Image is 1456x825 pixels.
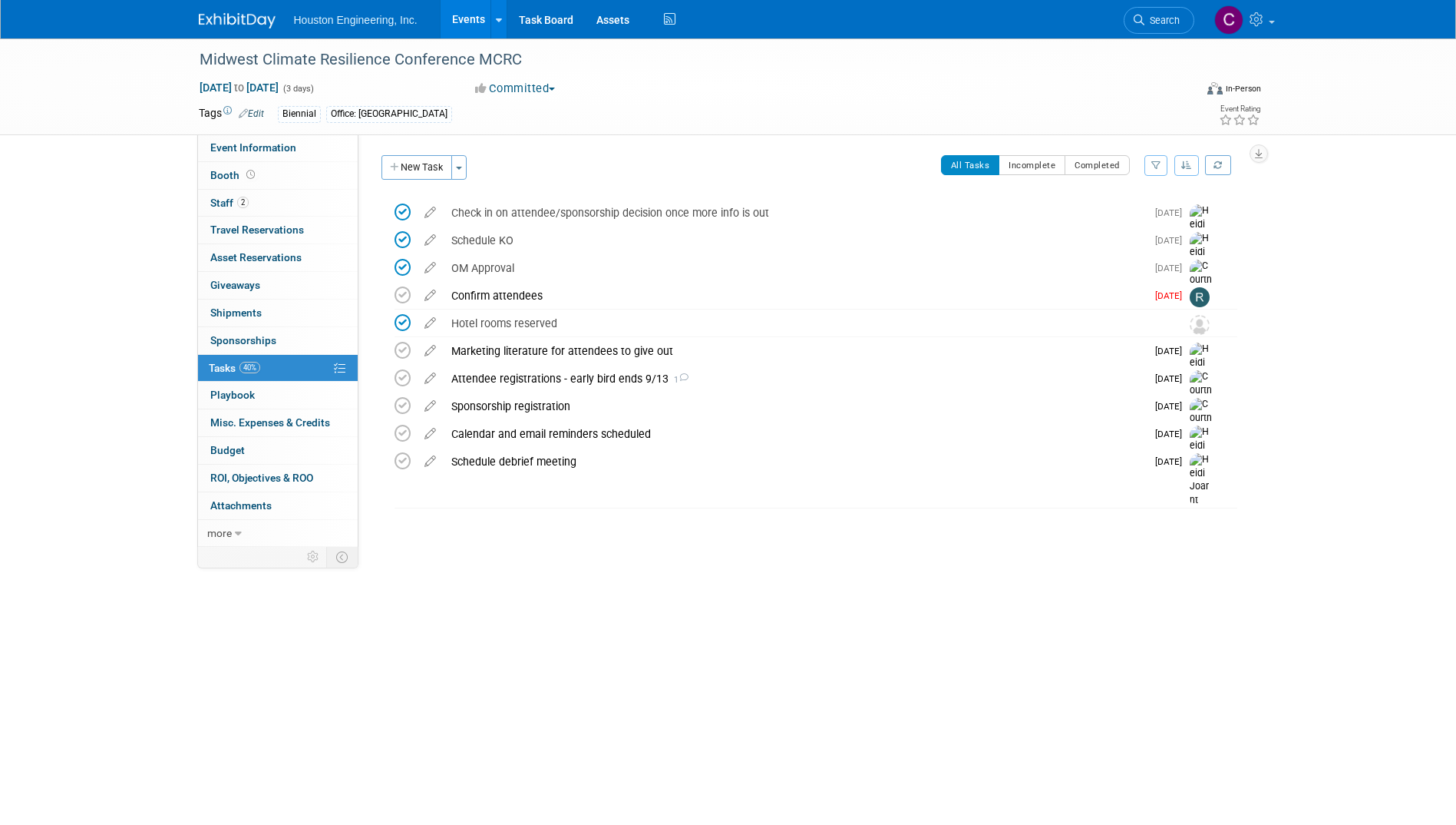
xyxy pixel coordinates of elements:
a: Misc. Expenses & Credits [198,409,358,436]
a: Attachments [198,492,358,519]
a: Travel Reservations [198,217,358,244]
span: Budget [210,444,245,456]
button: Committed [470,81,561,97]
div: Office: [GEOGRAPHIC_DATA] [326,106,452,122]
img: Courtney Grandbois [1190,398,1213,466]
div: Midwest Climate Resilience Conference MCRC [194,46,1171,74]
button: Incomplete [999,155,1065,175]
span: Playbook [210,389,255,401]
span: Misc. Expenses & Credits [210,416,330,429]
img: Heidi Joarnt [1190,343,1213,397]
span: [DATE] [1155,263,1190,273]
td: Toggle Event Tabs [326,547,358,567]
a: edit [417,261,444,275]
a: edit [417,427,444,441]
img: Heidi Joarnt [1190,426,1213,480]
img: Courtney Grandbois [1190,370,1213,438]
span: [DATE] [DATE] [199,81,279,94]
a: edit [417,455,444,469]
a: Staff2 [198,190,358,217]
div: Attendee registrations - early bird ends 9/13 [444,366,1146,392]
span: [DATE] [1155,346,1190,356]
div: In-Person [1225,83,1261,94]
a: edit [417,372,444,386]
div: Check in on attendee/sponsorship decision once more info is out [444,200,1146,226]
a: edit [417,344,444,358]
span: Search [1144,15,1180,26]
span: more [207,527,232,539]
span: Staff [210,197,249,209]
span: [DATE] [1155,401,1190,412]
a: Budget [198,437,358,464]
span: Travel Reservations [210,224,304,236]
span: Booth not reserved yet [243,169,258,181]
td: Tags [199,105,264,123]
button: Completed [1065,155,1130,175]
td: Personalize Event Tab Strip [300,547,327,567]
span: Giveaways [210,279,260,291]
span: [DATE] [1155,373,1190,384]
a: Booth [198,162,358,189]
span: [DATE] [1155,456,1190,467]
span: (3 days) [282,84,314,94]
div: Confirm attendees [444,283,1146,309]
a: Asset Reservations [198,244,358,271]
div: OM Approval [444,255,1146,281]
img: Courtney Grandbois [1190,260,1213,327]
img: Heidi Joarnt [1190,204,1213,259]
a: Playbook [198,382,358,409]
span: Booth [210,169,258,181]
button: New Task [381,155,452,180]
span: ROI, Objectives & ROO [210,472,313,484]
span: Houston Engineering, Inc. [294,14,418,26]
a: edit [417,399,444,413]
div: Marketing literature for attendees to give out [444,338,1146,364]
span: [DATE] [1155,290,1190,301]
img: Format-Inperson.png [1207,82,1223,94]
div: Biennial [278,106,321,122]
span: Sponsorships [210,334,276,346]
div: Event Format [1104,80,1262,103]
a: Event Information [198,134,358,161]
span: Tasks [209,362,260,374]
a: Tasks40% [198,355,358,382]
a: edit [417,316,444,330]
span: Shipments [210,306,262,319]
span: Asset Reservations [210,251,302,263]
img: Rachel Olm [1190,287,1210,307]
a: edit [417,206,444,220]
a: ROI, Objectives & ROO [198,465,358,492]
a: Sponsorships [198,327,358,354]
a: Search [1124,7,1194,34]
span: [DATE] [1155,207,1190,218]
span: 2 [237,197,249,208]
a: Shipments [198,300,358,326]
a: more [198,520,358,547]
span: 40% [239,362,260,373]
span: 1 [669,375,688,385]
span: Event Information [210,141,296,154]
a: edit [417,234,444,247]
span: [DATE] [1155,235,1190,246]
span: [DATE] [1155,429,1190,439]
div: Sponsorship registration [444,393,1146,419]
img: Cait Caswell [1214,5,1243,35]
span: Attachments [210,499,272,512]
div: Event Rating [1219,105,1260,113]
img: Heidi Joarnt [1190,232,1213,287]
span: to [232,81,246,94]
a: Giveaways [198,272,358,299]
img: Unassigned [1190,315,1210,335]
div: Calendar and email reminders scheduled [444,421,1146,447]
div: Hotel rooms reserved [444,310,1159,336]
button: All Tasks [941,155,1000,175]
div: Schedule debrief meeting [444,449,1146,475]
a: edit [417,289,444,303]
img: ExhibitDay [199,13,276,28]
div: Schedule KO [444,227,1146,253]
a: Edit [239,108,264,119]
a: Refresh [1205,155,1231,175]
img: Heidi Joarnt [1190,453,1213,508]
